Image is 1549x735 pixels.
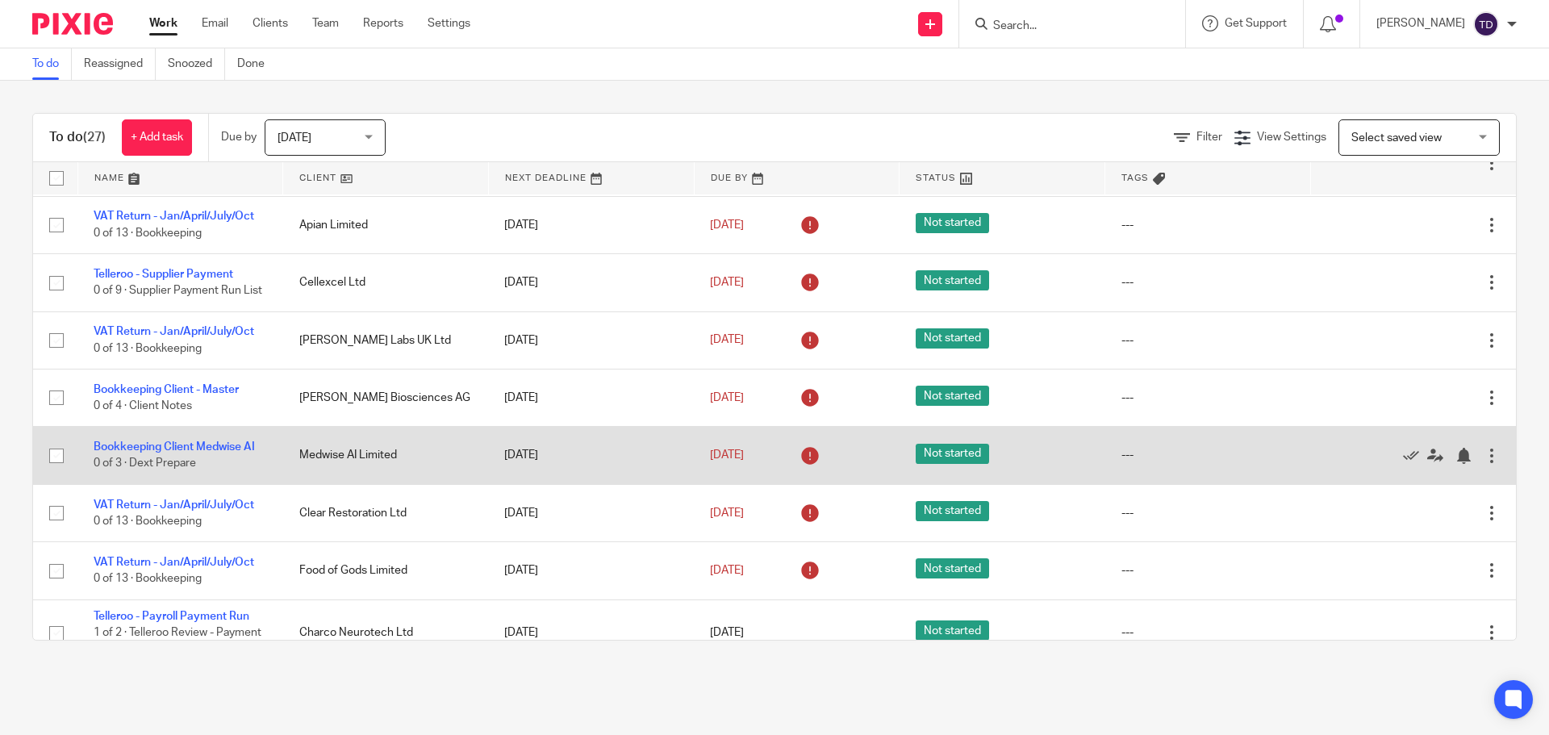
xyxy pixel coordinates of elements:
[94,211,254,222] a: VAT Return - Jan/April/July/Oct
[94,458,196,470] span: 0 of 3 · Dext Prepare
[710,627,744,638] span: [DATE]
[1121,390,1295,406] div: ---
[916,386,989,406] span: Not started
[1376,15,1465,31] p: [PERSON_NAME]
[1121,332,1295,349] div: ---
[94,384,239,395] a: Bookkeeping Client - Master
[94,269,233,280] a: Telleroo - Supplier Payment
[94,627,261,655] span: 1 of 2 · Telleroo Review - Payment Complete
[1473,11,1499,37] img: svg%3E
[202,15,228,31] a: Email
[916,270,989,290] span: Not started
[710,277,744,288] span: [DATE]
[122,119,192,156] a: + Add task
[94,516,202,527] span: 0 of 13 · Bookkeeping
[1121,505,1295,521] div: ---
[94,557,254,568] a: VAT Return - Jan/April/July/Oct
[94,611,249,622] a: Telleroo - Payroll Payment Run
[1351,132,1442,144] span: Select saved view
[221,129,257,145] p: Due by
[1121,274,1295,290] div: ---
[94,400,192,411] span: 0 of 4 · Client Notes
[488,599,694,666] td: [DATE]
[168,48,225,80] a: Snoozed
[1225,18,1287,29] span: Get Support
[1257,132,1326,143] span: View Settings
[84,48,156,80] a: Reassigned
[710,219,744,231] span: [DATE]
[1121,447,1295,463] div: ---
[710,449,744,461] span: [DATE]
[94,285,262,296] span: 0 of 9 · Supplier Payment Run List
[312,15,339,31] a: Team
[916,558,989,578] span: Not started
[710,507,744,519] span: [DATE]
[428,15,470,31] a: Settings
[94,228,202,239] span: 0 of 13 · Bookkeeping
[283,484,489,541] td: Clear Restoration Ltd
[283,369,489,426] td: [PERSON_NAME] Biosciences AG
[916,444,989,464] span: Not started
[32,48,72,80] a: To do
[488,311,694,369] td: [DATE]
[916,213,989,233] span: Not started
[488,196,694,253] td: [DATE]
[1121,624,1295,641] div: ---
[1121,217,1295,233] div: ---
[283,311,489,369] td: [PERSON_NAME] Labs UK Ltd
[94,441,255,453] a: Bookkeeping Client Medwise AI
[94,343,202,354] span: 0 of 13 · Bookkeeping
[488,484,694,541] td: [DATE]
[363,15,403,31] a: Reports
[278,132,311,144] span: [DATE]
[94,574,202,585] span: 0 of 13 · Bookkeeping
[1196,132,1222,143] span: Filter
[710,335,744,346] span: [DATE]
[916,620,989,641] span: Not started
[49,129,106,146] h1: To do
[710,565,744,576] span: [DATE]
[283,254,489,311] td: Cellexcel Ltd
[916,328,989,349] span: Not started
[488,427,694,484] td: [DATE]
[237,48,277,80] a: Done
[710,392,744,403] span: [DATE]
[488,369,694,426] td: [DATE]
[1121,173,1149,182] span: Tags
[283,599,489,666] td: Charco Neurotech Ltd
[32,13,113,35] img: Pixie
[283,542,489,599] td: Food of Gods Limited
[253,15,288,31] a: Clients
[94,326,254,337] a: VAT Return - Jan/April/July/Oct
[488,542,694,599] td: [DATE]
[149,15,177,31] a: Work
[94,499,254,511] a: VAT Return - Jan/April/July/Oct
[916,501,989,521] span: Not started
[992,19,1137,34] input: Search
[283,427,489,484] td: Medwise AI Limited
[1121,562,1295,578] div: ---
[283,196,489,253] td: Apian Limited
[83,131,106,144] span: (27)
[488,254,694,311] td: [DATE]
[1403,447,1427,463] a: Mark as done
